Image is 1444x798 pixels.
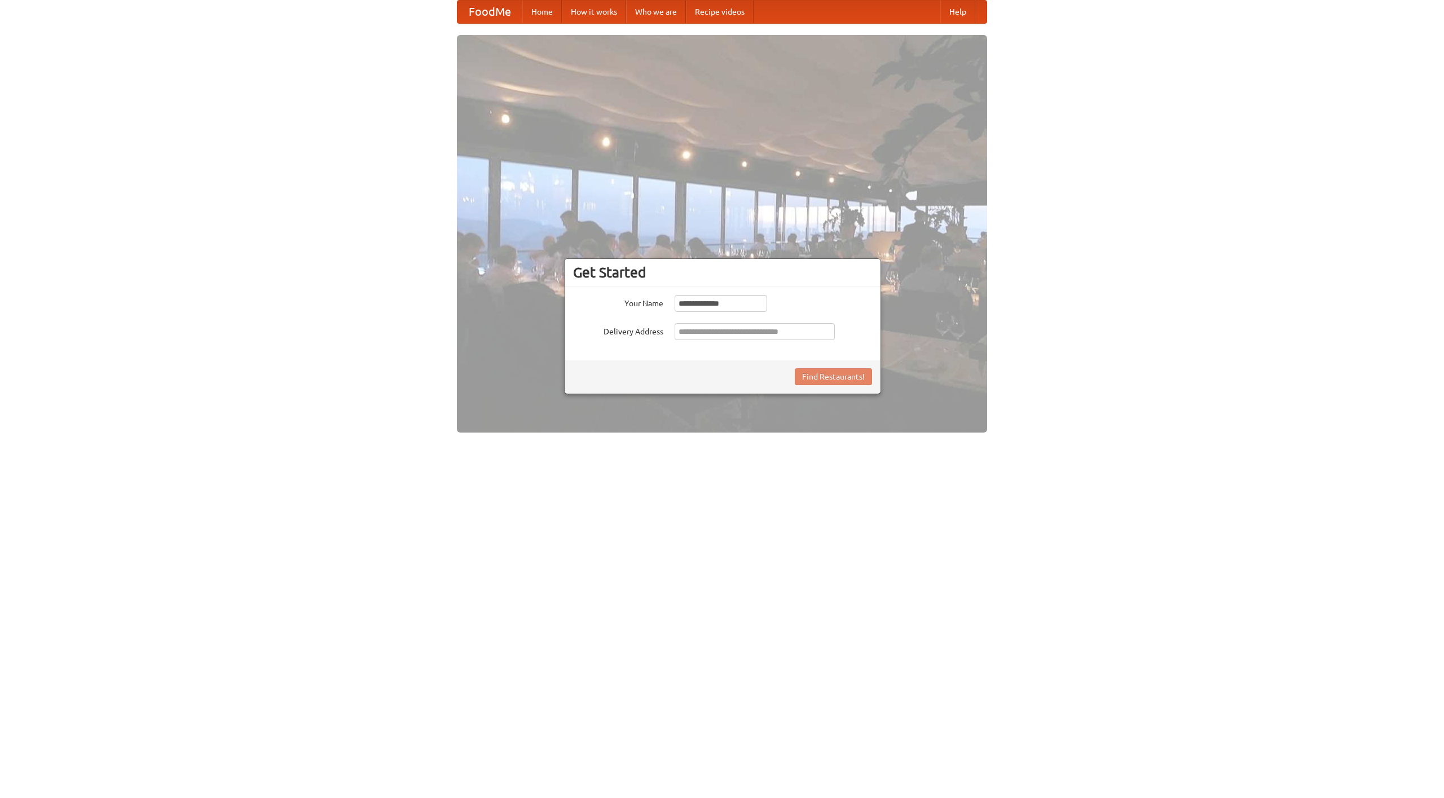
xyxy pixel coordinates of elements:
a: Recipe videos [686,1,754,23]
h3: Get Started [573,264,872,281]
label: Delivery Address [573,323,663,337]
a: Who we are [626,1,686,23]
button: Find Restaurants! [795,368,872,385]
label: Your Name [573,295,663,309]
a: Home [522,1,562,23]
a: Help [940,1,975,23]
a: How it works [562,1,626,23]
a: FoodMe [457,1,522,23]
